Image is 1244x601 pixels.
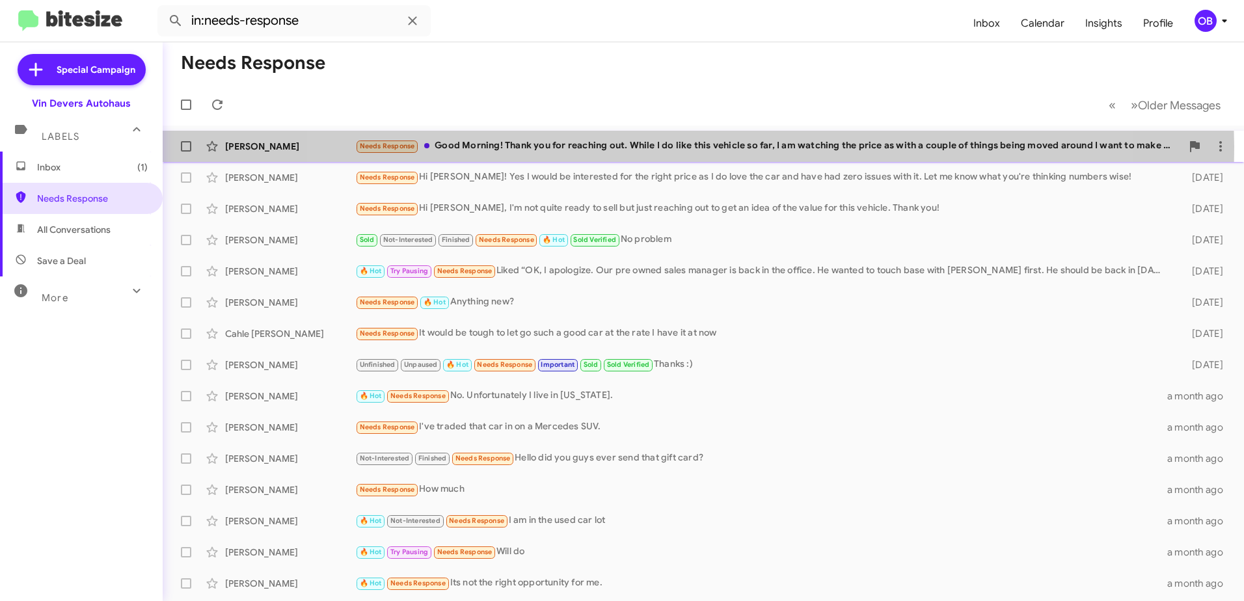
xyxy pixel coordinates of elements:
div: [DATE] [1171,234,1234,247]
div: a month ago [1167,546,1234,559]
a: Insights [1075,5,1133,42]
span: More [42,292,68,304]
span: Inbox [37,161,148,174]
a: Profile [1133,5,1183,42]
span: Needs Response [360,298,415,306]
button: OB [1183,10,1230,32]
div: [DATE] [1171,358,1234,371]
div: It would be tough to let go such a good car at the rate I have it at now [355,326,1171,341]
div: [PERSON_NAME] [225,140,355,153]
div: How much [355,482,1167,497]
span: Needs Response [449,516,504,525]
span: 🔥 Hot [446,360,468,369]
div: [PERSON_NAME] [225,296,355,309]
span: Needs Response [360,423,415,431]
div: [PERSON_NAME] [225,358,355,371]
span: 🔥 Hot [360,392,382,400]
span: Try Pausing [390,548,428,556]
div: Thanks :) [355,357,1171,372]
a: Special Campaign [18,54,146,85]
a: Inbox [963,5,1010,42]
span: (1) [137,161,148,174]
span: Needs Response [455,454,511,462]
input: Search [157,5,431,36]
span: Needs Response [479,235,534,244]
span: Special Campaign [57,63,135,76]
span: Needs Response [437,267,493,275]
div: Will do [355,544,1167,559]
span: « [1109,97,1116,113]
span: 🔥 Hot [360,516,382,525]
span: Unfinished [360,360,396,369]
div: Hi [PERSON_NAME]! Yes I would be interested for the right price as I do love the car and have had... [355,170,1171,185]
span: Needs Response [390,392,446,400]
div: Its not the right opportunity for me. [355,576,1167,591]
span: Finished [418,454,447,462]
div: Liked “OK, I apologize. Our pre owned sales manager is back in the office. He wanted to touch bas... [355,263,1171,278]
div: a month ago [1167,514,1234,528]
div: No problem [355,232,1171,247]
span: 🔥 Hot [360,548,382,556]
span: All Conversations [37,223,111,236]
span: 🔥 Hot [360,267,382,275]
span: Not-Interested [360,454,410,462]
div: [DATE] [1171,265,1234,278]
div: [DATE] [1171,202,1234,215]
div: a month ago [1167,483,1234,496]
div: I am in the used car lot [355,513,1167,528]
span: Needs Response [360,173,415,181]
span: Sold Verified [573,235,616,244]
div: [DATE] [1171,327,1234,340]
span: » [1131,97,1138,113]
span: Needs Response [360,204,415,213]
div: [PERSON_NAME] [225,483,355,496]
span: Sold [360,235,375,244]
div: a month ago [1167,577,1234,590]
span: Labels [42,131,79,142]
span: Needs Response [477,360,532,369]
div: [DATE] [1171,171,1234,184]
div: [PERSON_NAME] [225,421,355,434]
div: [PERSON_NAME] [225,514,355,528]
button: Next [1123,92,1228,118]
div: Hello did you guys ever send that gift card? [355,451,1167,466]
span: 🔥 Hot [424,298,446,306]
div: [PERSON_NAME] [225,390,355,403]
span: Try Pausing [390,267,428,275]
span: Sold [584,360,599,369]
span: Needs Response [360,485,415,494]
span: Older Messages [1138,98,1221,113]
span: Needs Response [37,192,148,205]
div: [DATE] [1171,296,1234,309]
div: No. Unfortunately I live in [US_STATE]. [355,388,1167,403]
div: a month ago [1167,452,1234,465]
div: Cahle [PERSON_NAME] [225,327,355,340]
span: Finished [442,235,470,244]
span: 🔥 Hot [360,579,382,587]
div: Hi [PERSON_NAME], I'm not quite ready to sell but just reaching out to get an idea of the value f... [355,201,1171,216]
div: [PERSON_NAME] [225,234,355,247]
div: I've traded that car in on a Mercedes SUV. [355,420,1167,434]
a: Calendar [1010,5,1075,42]
span: Needs Response [437,548,493,556]
div: [PERSON_NAME] [225,202,355,215]
div: Good Morning! Thank you for reaching out. While I do like this vehicle so far, I am watching the ... [355,139,1182,154]
span: Needs Response [360,142,415,150]
h1: Needs Response [181,53,325,73]
span: 🔥 Hot [543,235,565,244]
div: Vin Devers Autohaus [32,97,131,110]
span: Save a Deal [37,254,86,267]
nav: Page navigation example [1102,92,1228,118]
div: OB [1195,10,1217,32]
div: Anything new? [355,295,1171,310]
div: [PERSON_NAME] [225,546,355,559]
div: [PERSON_NAME] [225,171,355,184]
span: Not-Interested [390,516,440,525]
span: Important [541,360,575,369]
span: Sold Verified [607,360,650,369]
button: Previous [1101,92,1124,118]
